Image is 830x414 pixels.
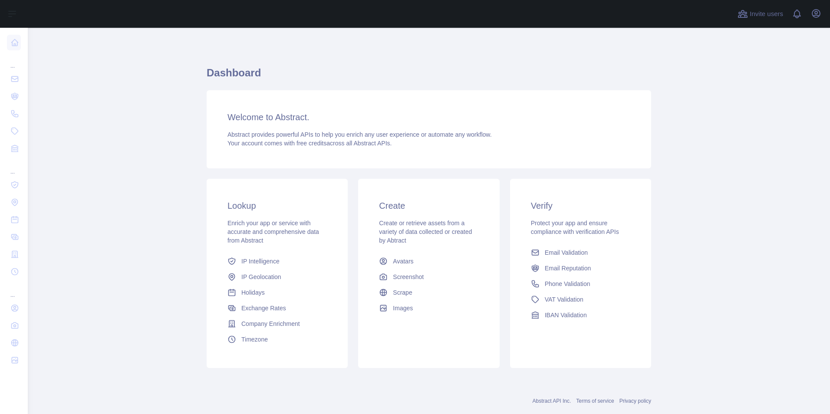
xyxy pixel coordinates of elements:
[527,276,634,292] a: Phone Validation
[527,307,634,323] a: IBAN Validation
[296,140,326,147] span: free credits
[224,285,330,300] a: Holidays
[379,220,472,244] span: Create or retrieve assets from a variety of data collected or created by Abtract
[736,7,785,21] button: Invite users
[224,316,330,332] a: Company Enrichment
[393,304,413,312] span: Images
[576,398,614,404] a: Terms of service
[227,200,327,212] h3: Lookup
[545,295,583,304] span: VAT Validation
[241,304,286,312] span: Exchange Rates
[224,253,330,269] a: IP Intelligence
[241,257,280,266] span: IP Intelligence
[531,200,630,212] h3: Verify
[375,253,482,269] a: Avatars
[531,220,619,235] span: Protect your app and ensure compliance with verification APIs
[527,292,634,307] a: VAT Validation
[227,111,630,123] h3: Welcome to Abstract.
[207,66,651,87] h1: Dashboard
[224,300,330,316] a: Exchange Rates
[393,288,412,297] span: Scrape
[224,332,330,347] a: Timezone
[393,257,413,266] span: Avatars
[527,260,634,276] a: Email Reputation
[379,200,478,212] h3: Create
[375,269,482,285] a: Screenshot
[227,140,392,147] span: Your account comes with across all Abstract APIs.
[375,285,482,300] a: Scrape
[545,279,590,288] span: Phone Validation
[227,131,492,138] span: Abstract provides powerful APIs to help you enrich any user experience or automate any workflow.
[7,281,21,299] div: ...
[227,220,319,244] span: Enrich your app or service with accurate and comprehensive data from Abstract
[241,288,265,297] span: Holidays
[224,269,330,285] a: IP Geolocation
[241,273,281,281] span: IP Geolocation
[619,398,651,404] a: Privacy policy
[7,52,21,69] div: ...
[545,311,587,319] span: IBAN Validation
[241,335,268,344] span: Timezone
[241,319,300,328] span: Company Enrichment
[7,158,21,175] div: ...
[545,248,588,257] span: Email Validation
[545,264,591,273] span: Email Reputation
[527,245,634,260] a: Email Validation
[533,398,571,404] a: Abstract API Inc.
[393,273,424,281] span: Screenshot
[375,300,482,316] a: Images
[750,9,783,19] span: Invite users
